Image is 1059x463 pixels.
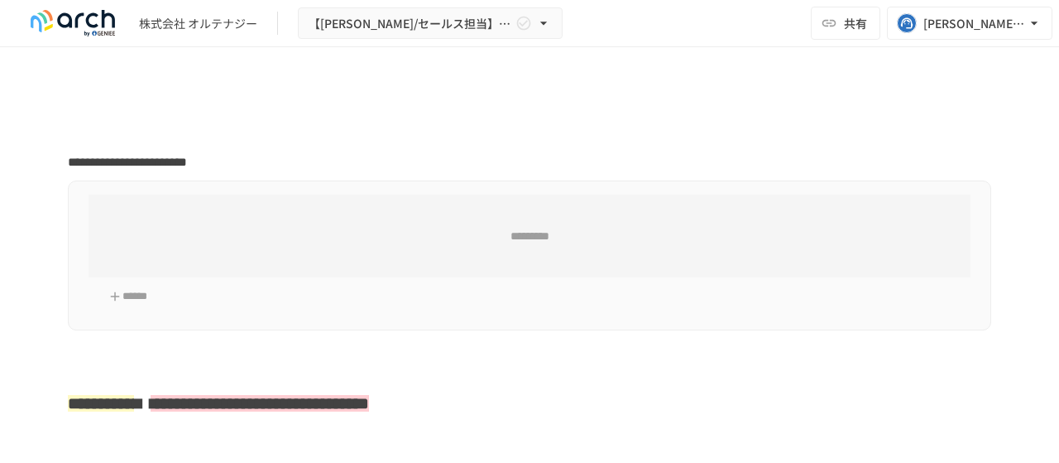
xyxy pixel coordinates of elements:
[844,14,867,32] span: 共有
[139,15,257,32] div: 株式会社 オルテナジー
[309,13,512,34] span: 【[PERSON_NAME]/セールス担当】株式会社 オルテナジー様_初期設定サポート
[811,7,880,40] button: 共有
[923,13,1026,34] div: [PERSON_NAME][EMAIL_ADDRESS][DOMAIN_NAME]
[20,10,126,36] img: logo-default@2x-9cf2c760.svg
[298,7,563,40] button: 【[PERSON_NAME]/セールス担当】株式会社 オルテナジー様_初期設定サポート
[887,7,1052,40] button: [PERSON_NAME][EMAIL_ADDRESS][DOMAIN_NAME]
